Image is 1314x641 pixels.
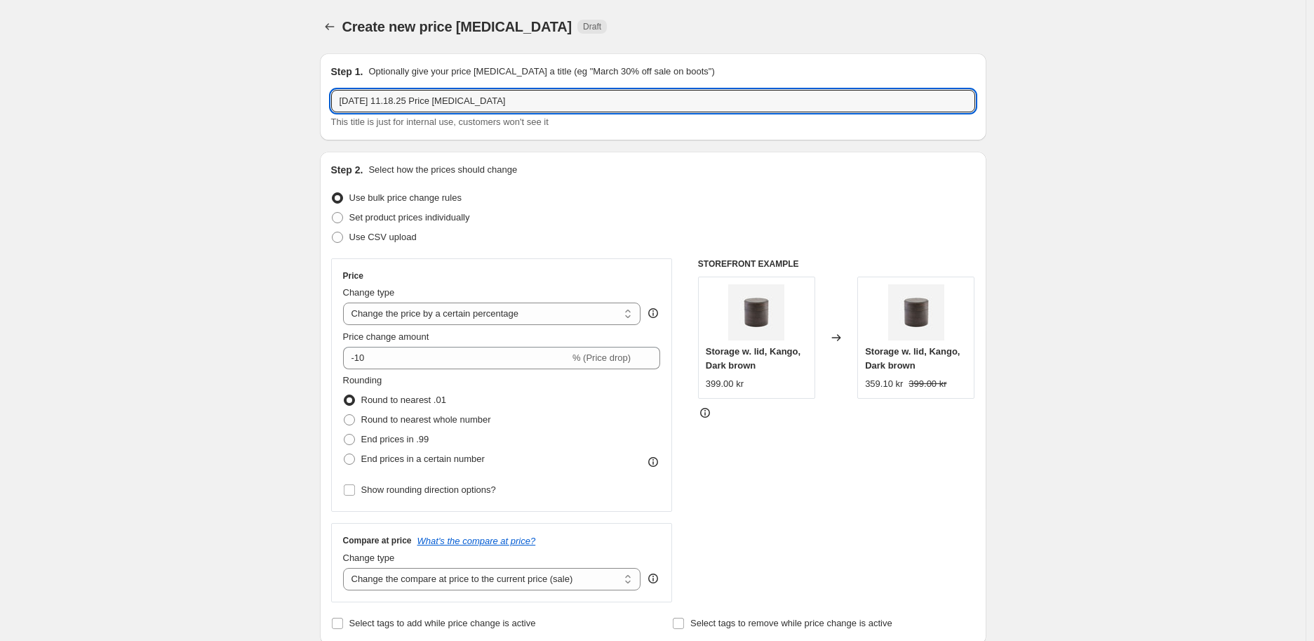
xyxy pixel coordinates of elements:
[646,571,660,586] div: help
[349,232,417,242] span: Use CSV upload
[349,618,536,628] span: Select tags to add while price change is active
[349,212,470,223] span: Set product prices individually
[690,618,892,628] span: Select tags to remove while price change is active
[368,65,714,79] p: Optionally give your price [MEDICAL_DATA] a title (eg "March 30% off sale on boots")
[572,352,631,363] span: % (Price drop)
[646,306,660,320] div: help
[698,258,975,270] h6: STOREFRONT EXAMPLE
[343,270,363,282] h3: Price
[728,284,784,341] img: 257820832_12_80x.jpg
[706,346,800,371] span: Storage w. lid, Kango, Dark brown
[865,346,960,371] span: Storage w. lid, Kango, Dark brown
[331,163,363,177] h2: Step 2.
[343,535,412,546] h3: Compare at price
[343,287,395,298] span: Change type
[343,347,570,369] input: -15
[361,484,496,495] span: Show rounding direction options?
[417,536,536,546] button: What's the compare at price?
[331,65,363,79] h2: Step 1.
[361,434,429,444] span: End prices in .99
[349,192,462,203] span: Use bulk price change rules
[343,553,395,563] span: Change type
[706,377,744,391] div: 399.00 kr
[342,19,572,34] span: Create new price [MEDICAL_DATA]
[583,21,601,32] span: Draft
[343,331,429,342] span: Price change amount
[361,454,485,464] span: End prices in a certain number
[865,377,903,391] div: 359.10 kr
[368,163,517,177] p: Select how the prices should change
[361,414,491,425] span: Round to nearest whole number
[320,17,340,37] button: Price change jobs
[909,377,946,391] strike: 399.00 kr
[343,375,382,385] span: Rounding
[331,90,975,112] input: 30% off holiday sale
[361,395,446,405] span: Round to nearest .01
[888,284,944,341] img: 257820832_12_80x.jpg
[331,117,549,127] span: This title is just for internal use, customers won't see it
